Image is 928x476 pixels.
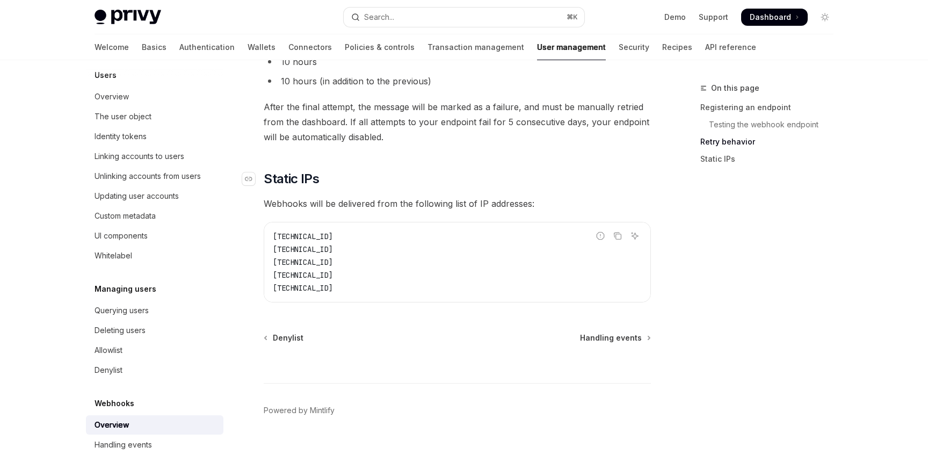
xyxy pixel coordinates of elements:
div: Unlinking accounts from users [95,170,201,183]
a: Wallets [248,34,275,60]
h5: Webhooks [95,397,134,410]
a: Whitelabel [86,246,223,265]
span: ⌘ K [567,13,578,21]
span: [TECHNICAL_ID] [273,244,333,254]
div: Allowlist [95,344,122,357]
a: Deleting users [86,321,223,340]
div: Linking accounts to users [95,150,184,163]
span: Webhooks will be delivered from the following list of IP addresses: [264,196,651,211]
a: Security [619,34,649,60]
a: Custom metadata [86,206,223,226]
span: Static IPs [264,170,319,187]
span: After the final attempt, the message will be marked as a failure, and must be manually retried fr... [264,99,651,145]
div: Querying users [95,304,149,317]
a: Linking accounts to users [86,147,223,166]
a: Registering an endpoint [700,99,842,116]
a: Recipes [662,34,692,60]
div: Deleting users [95,324,146,337]
a: Connectors [288,34,332,60]
button: Toggle dark mode [816,9,833,26]
a: Support [699,12,728,23]
a: UI components [86,226,223,246]
a: Updating user accounts [86,186,223,206]
a: Denylist [265,333,303,343]
li: 10 hours [264,54,651,69]
div: Handling events [95,438,152,451]
a: Retry behavior [700,133,842,150]
div: Denylist [95,364,122,377]
span: [TECHNICAL_ID] [273,270,333,280]
a: Navigate to header [242,170,264,187]
a: Allowlist [86,341,223,360]
div: The user object [95,110,151,123]
a: Static IPs [700,150,842,168]
a: Welcome [95,34,129,60]
div: Overview [95,90,129,103]
div: UI components [95,229,148,242]
div: Updating user accounts [95,190,179,203]
span: [TECHNICAL_ID] [273,232,333,241]
button: Open search [344,8,584,27]
div: Overview [95,419,129,431]
a: Denylist [86,360,223,380]
button: Ask AI [628,229,642,243]
a: Querying users [86,301,223,320]
a: Dashboard [741,9,808,26]
div: Search... [364,11,394,24]
a: User management [537,34,606,60]
div: Whitelabel [95,249,132,262]
button: Copy the contents from the code block [611,229,625,243]
a: API reference [705,34,756,60]
a: Testing the webhook endpoint [700,116,842,133]
span: [TECHNICAL_ID] [273,283,333,293]
span: On this page [711,82,759,95]
span: Dashboard [750,12,791,23]
li: 10 hours (in addition to the previous) [264,74,651,89]
a: Policies & controls [345,34,415,60]
a: Overview [86,415,223,435]
a: Demo [664,12,686,23]
span: Handling events [580,333,642,343]
a: Overview [86,87,223,106]
button: Report incorrect code [593,229,607,243]
a: The user object [86,107,223,126]
a: Basics [142,34,166,60]
a: Powered by Mintlify [264,405,335,416]
div: Custom metadata [95,210,156,222]
img: light logo [95,10,161,25]
span: [TECHNICAL_ID] [273,257,333,267]
h5: Managing users [95,283,156,295]
div: Identity tokens [95,130,147,143]
a: Identity tokens [86,127,223,146]
a: Unlinking accounts from users [86,167,223,186]
a: Transaction management [427,34,524,60]
a: Handling events [580,333,650,343]
span: Denylist [273,333,303,343]
a: Handling events [86,435,223,455]
a: Authentication [179,34,235,60]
